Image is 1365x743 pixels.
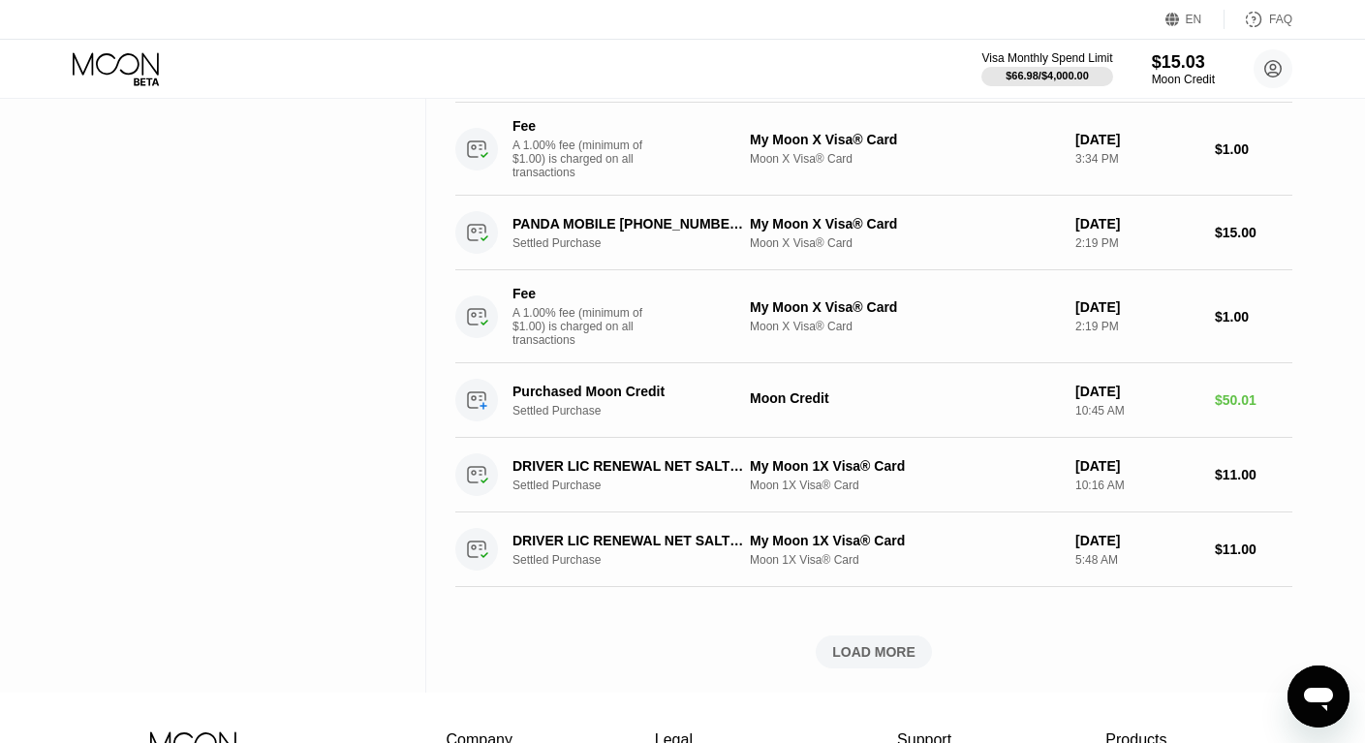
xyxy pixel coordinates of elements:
[981,51,1112,65] div: Visa Monthly Spend Limit
[1269,13,1292,26] div: FAQ
[512,306,658,347] div: A 1.00% fee (minimum of $1.00) is charged on all transactions
[1075,320,1199,333] div: 2:19 PM
[1075,236,1199,250] div: 2:19 PM
[455,512,1292,587] div: DRIVER LIC RENEWAL NET SALT LAKE CITUSSettled PurchaseMy Moon 1X Visa® CardMoon 1X Visa® Card[DAT...
[1287,666,1349,728] iframe: Button to launch messaging window
[512,118,648,134] div: Fee
[750,479,1060,492] div: Moon 1X Visa® Card
[1075,404,1199,418] div: 10:45 AM
[1006,70,1089,81] div: $66.98 / $4,000.00
[512,404,763,418] div: Settled Purchase
[750,132,1060,147] div: My Moon X Visa® Card
[455,635,1292,668] div: LOAD MORE
[1075,458,1199,474] div: [DATE]
[1075,216,1199,232] div: [DATE]
[1152,52,1215,86] div: $15.03Moon Credit
[750,299,1060,315] div: My Moon X Visa® Card
[1215,467,1292,482] div: $11.00
[750,533,1060,548] div: My Moon 1X Visa® Card
[981,51,1112,86] div: Visa Monthly Spend Limit$66.98/$4,000.00
[1152,73,1215,86] div: Moon Credit
[512,533,746,548] div: DRIVER LIC RENEWAL NET SALT LAKE CITUS
[512,286,648,301] div: Fee
[512,458,746,474] div: DRIVER LIC RENEWAL NET SALT LAKE CITUS
[512,384,746,399] div: Purchased Moon Credit
[1075,533,1199,548] div: [DATE]
[512,216,746,232] div: PANDA MOBILE [PHONE_NUMBER] US
[1075,479,1199,492] div: 10:16 AM
[750,390,1060,406] div: Moon Credit
[1075,132,1199,147] div: [DATE]
[1215,141,1292,157] div: $1.00
[832,643,915,661] div: LOAD MORE
[1215,225,1292,240] div: $15.00
[1165,10,1225,29] div: EN
[455,196,1292,270] div: PANDA MOBILE [PHONE_NUMBER] USSettled PurchaseMy Moon X Visa® CardMoon X Visa® Card[DATE]2:19 PM$...
[1215,542,1292,557] div: $11.00
[455,270,1292,363] div: FeeA 1.00% fee (minimum of $1.00) is charged on all transactionsMy Moon X Visa® CardMoon X Visa® ...
[512,236,763,250] div: Settled Purchase
[750,553,1060,567] div: Moon 1X Visa® Card
[1152,52,1215,73] div: $15.03
[455,103,1292,196] div: FeeA 1.00% fee (minimum of $1.00) is charged on all transactionsMy Moon X Visa® CardMoon X Visa® ...
[1075,384,1199,399] div: [DATE]
[1075,152,1199,166] div: 3:34 PM
[1225,10,1292,29] div: FAQ
[1215,309,1292,325] div: $1.00
[750,320,1060,333] div: Moon X Visa® Card
[512,479,763,492] div: Settled Purchase
[1075,553,1199,567] div: 5:48 AM
[512,139,658,179] div: A 1.00% fee (minimum of $1.00) is charged on all transactions
[750,152,1060,166] div: Moon X Visa® Card
[1186,13,1202,26] div: EN
[750,458,1060,474] div: My Moon 1X Visa® Card
[512,553,763,567] div: Settled Purchase
[750,216,1060,232] div: My Moon X Visa® Card
[750,236,1060,250] div: Moon X Visa® Card
[455,438,1292,512] div: DRIVER LIC RENEWAL NET SALT LAKE CITUSSettled PurchaseMy Moon 1X Visa® CardMoon 1X Visa® Card[DAT...
[1075,299,1199,315] div: [DATE]
[1215,392,1292,408] div: $50.01
[455,363,1292,438] div: Purchased Moon CreditSettled PurchaseMoon Credit[DATE]10:45 AM$50.01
